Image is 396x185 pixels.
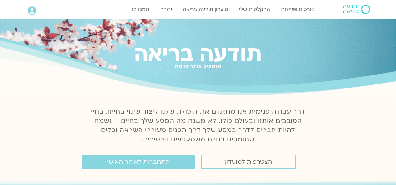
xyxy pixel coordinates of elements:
p: דרך עבודה פנימית אנו מחזקים את היכולת שלנו ליצור שינוי בחיינו, בחיי הסובבים אותנו ובעולם כולו. לא... [87,107,309,144]
span: התחברות לאיזור האישי [107,158,170,165]
a: ההקלטות שלי [236,3,273,15]
span: הצטרפות למועדון [225,158,272,165]
a: תמכו בנו [127,3,153,15]
a: קורסים ופעילות [278,3,318,15]
a: הצטרפות למועדון [201,155,296,169]
a: מועדון תודעה בריאה [180,3,231,15]
a: התחברות לאיזור האישי [82,155,195,169]
img: תודעה בריאה [343,5,370,14]
a: עזרה [157,3,175,15]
